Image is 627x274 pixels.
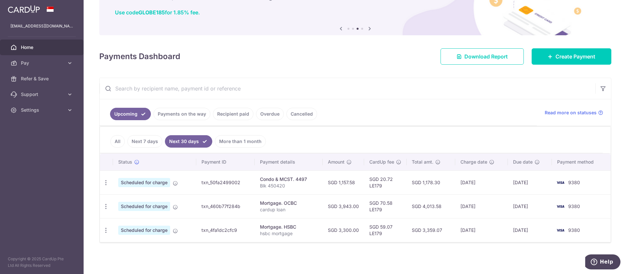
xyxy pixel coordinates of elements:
[364,170,407,194] td: SGD 20.72 LE179
[10,23,73,29] p: [EMAIL_ADDRESS][DOMAIN_NAME]
[21,60,64,66] span: Pay
[323,218,364,242] td: SGD 3,300.00
[260,183,318,189] p: Blk 450420
[196,170,255,194] td: txn_50fa2499002
[545,109,603,116] a: Read more on statuses
[555,53,595,60] span: Create Payment
[260,230,318,237] p: hsbc mortgage
[255,153,323,170] th: Payment details
[256,108,284,120] a: Overdue
[8,5,40,13] img: CardUp
[100,78,595,99] input: Search by recipient name, payment id or reference
[127,135,162,148] a: Next 7 days
[364,194,407,218] td: SGD 70.58 LE179
[513,159,533,165] span: Due date
[115,9,200,16] a: Use codeGLOBE185for 1.85% fee.
[407,194,455,218] td: SGD 4,013.58
[118,159,132,165] span: Status
[545,109,597,116] span: Read more on statuses
[323,194,364,218] td: SGD 3,943.00
[138,9,165,16] b: GLOBE185
[215,135,266,148] a: More than 1 month
[407,218,455,242] td: SGD 3,359.07
[508,218,552,242] td: [DATE]
[21,75,64,82] span: Refer & Save
[110,108,151,120] a: Upcoming
[21,44,64,51] span: Home
[213,108,253,120] a: Recipient paid
[118,202,170,211] span: Scheduled for charge
[460,159,487,165] span: Charge date
[552,153,611,170] th: Payment method
[21,91,64,98] span: Support
[464,53,508,60] span: Download Report
[369,159,394,165] span: CardUp fee
[153,108,210,120] a: Payments on the way
[441,48,524,65] a: Download Report
[260,224,318,230] div: Mortgage. HSBC
[118,226,170,235] span: Scheduled for charge
[328,159,345,165] span: Amount
[110,135,125,148] a: All
[196,194,255,218] td: txn_460b77f284b
[508,170,552,194] td: [DATE]
[455,218,508,242] td: [DATE]
[585,254,620,271] iframe: Opens a widget where you can find more information
[260,176,318,183] div: Condo & MCST. 4497
[196,153,255,170] th: Payment ID
[568,203,580,209] span: 9380
[455,170,508,194] td: [DATE]
[286,108,317,120] a: Cancelled
[554,179,567,186] img: Bank Card
[165,135,212,148] a: Next 30 days
[99,51,180,62] h4: Payments Dashboard
[455,194,508,218] td: [DATE]
[323,170,364,194] td: SGD 1,157.58
[21,107,64,113] span: Settings
[118,178,170,187] span: Scheduled for charge
[364,218,407,242] td: SGD 59.07 LE179
[508,194,552,218] td: [DATE]
[412,159,433,165] span: Total amt.
[532,48,611,65] a: Create Payment
[554,202,567,210] img: Bank Card
[407,170,455,194] td: SGD 1,178.30
[196,218,255,242] td: txn_4fa1dc2cfc9
[568,180,580,185] span: 9380
[260,206,318,213] p: cardup loan
[260,200,318,206] div: Mortgage. OCBC
[554,226,567,234] img: Bank Card
[568,227,580,233] span: 9380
